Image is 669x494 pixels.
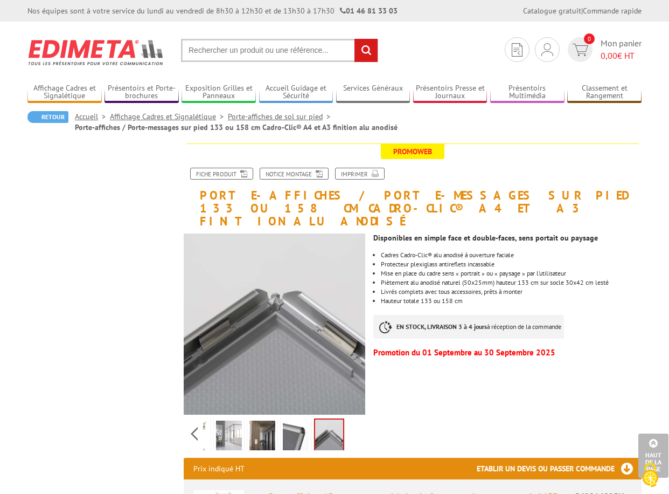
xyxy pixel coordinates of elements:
a: Porte-affiches de sol sur pied [228,112,334,121]
img: porte-affiches-sol-blackline-cadres-inclines-sur-pied-droit_2140002_1.jpg [283,421,309,454]
span: 0,00 [601,50,617,61]
img: Cookies (fenêtre modale) [637,462,664,489]
a: Accueil Guidage et Sécurité [259,84,333,101]
a: devis rapide 0 Mon panier 0,00€ HT [565,37,642,62]
a: Notice Montage [260,168,329,180]
img: devis rapide [573,44,588,56]
a: Fiche produit [190,168,253,180]
p: à réception de la commande [373,315,564,339]
img: 214025n_ouvert.jpg [184,234,365,415]
span: € HT [601,50,642,62]
li: Mise en place du cadre sens « portrait » ou « paysage » par l’utilisateur [381,270,642,277]
span: Mon panier [601,37,642,62]
h1: Porte-affiches / Porte-messages sur pied 133 ou 158 cm Cadro-Clic® A4 et A3 finition alu anodisé [176,143,650,228]
img: porte_affiches_sur_pied_214025_2bis.jpg [249,421,275,454]
li: Livrés complets avec tous accessoires, prêts à monter [381,289,642,295]
div: Nos équipes sont à votre service du lundi au vendredi de 8h30 à 12h30 et de 13h30 à 17h30 [27,5,398,16]
h3: Etablir un devis ou passer commande [477,458,642,479]
img: porte_affiches_sur_pied_214025.jpg [216,421,242,454]
div: | [523,5,642,16]
li: Cadres Cadro-Clic® alu anodisé à ouverture faciale [381,252,642,258]
li: Porte-affiches / Porte-messages sur pied 133 ou 158 cm Cadro-Clic® A4 et A3 finition alu anodisé [75,122,398,133]
a: Présentoirs et Porte-brochures [104,84,179,101]
input: rechercher [354,39,378,62]
a: Haut de la page [638,434,668,478]
strong: 01 46 81 33 03 [340,6,398,16]
p: Prix indiqué HT [193,458,245,479]
a: Commande rapide [583,6,642,16]
img: 214025n_ouvert.jpg [315,420,343,453]
div: Disponibles en simple face et double-faces, sens portait ou paysage [373,235,642,241]
a: Catalogue gratuit [523,6,581,16]
li: Piètement alu anodisé naturel (50x25mm) hauteur 133 cm sur socle 30x42 cm lesté [381,279,642,286]
a: Imprimer [335,168,385,180]
img: devis rapide [541,43,553,56]
img: devis rapide [512,43,522,57]
input: Rechercher un produit ou une référence... [181,39,378,62]
a: Accueil [75,112,110,121]
a: Affichage Cadres et Signalétique [27,84,102,101]
li: Protecteur plexiglass antireflets incassable [381,261,642,267]
li: Hauteur totale 133 ou 158 cm [381,298,642,304]
a: Retour [27,111,68,123]
span: Previous [189,425,199,443]
span: Promoweb [381,144,444,159]
img: Edimeta [27,32,165,72]
p: Promotion du 01 Septembre au 30 Septembre 2025 [373,349,642,356]
a: Classement et Rangement [567,84,642,101]
strong: EN STOCK, LIVRAISON 3 à 4 jours [396,323,487,331]
a: Affichage Cadres et Signalétique [110,112,228,121]
a: Présentoirs Multimédia [490,84,565,101]
a: Exposition Grilles et Panneaux [182,84,256,101]
button: Cookies (fenêtre modale) [631,457,669,494]
span: 0 [584,33,595,44]
a: Présentoirs Presse et Journaux [413,84,487,101]
a: Services Généraux [336,84,410,101]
